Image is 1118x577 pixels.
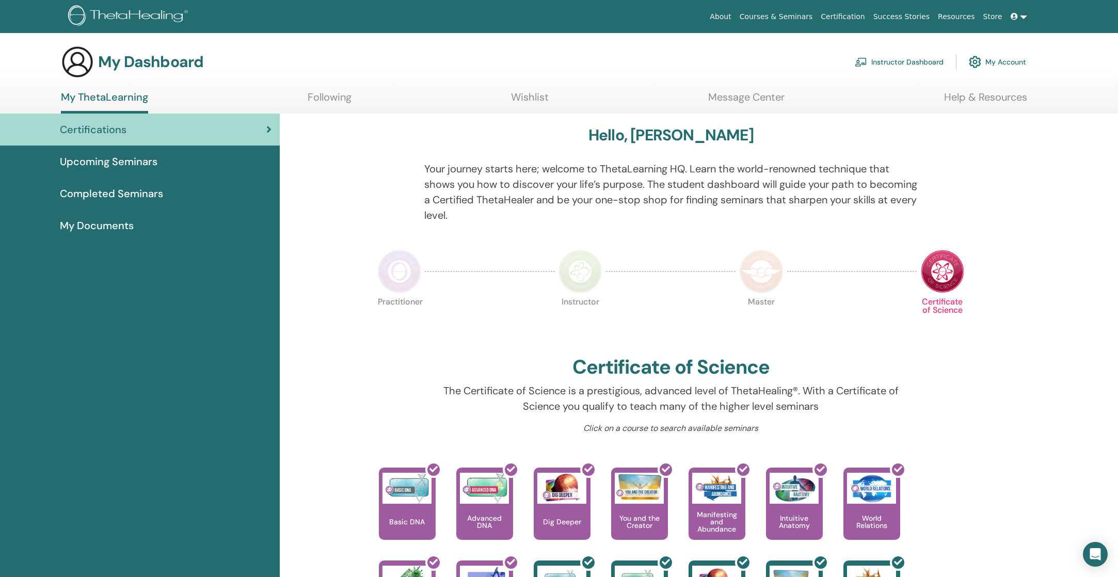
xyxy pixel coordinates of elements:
a: Store [979,7,1007,26]
a: My Account [969,51,1026,73]
a: Wishlist [511,91,549,111]
span: Upcoming Seminars [60,154,157,169]
a: Certification [817,7,869,26]
img: Instructor [558,250,602,293]
span: Completed Seminars [60,186,163,201]
h3: Hello, [PERSON_NAME] [588,126,754,145]
img: generic-user-icon.jpg [61,45,94,78]
img: Certificate of Science [921,250,964,293]
a: World Relations World Relations [843,468,900,560]
img: logo.png [68,5,191,28]
img: Advanced DNA [460,473,509,504]
a: Intuitive Anatomy Intuitive Anatomy [766,468,823,560]
span: Certifications [60,122,126,137]
p: Certificate of Science [921,298,964,341]
p: Master [740,298,783,341]
a: Basic DNA Basic DNA [379,468,436,560]
p: Your journey starts here; welcome to ThetaLearning HQ. Learn the world-renowned technique that sh... [424,161,917,223]
a: You and the Creator You and the Creator [611,468,668,560]
a: About [706,7,735,26]
p: Click on a course to search available seminars [424,422,917,435]
img: cog.svg [969,53,981,71]
a: My ThetaLearning [61,91,148,114]
img: Intuitive Anatomy [770,473,819,504]
p: The Certificate of Science is a prestigious, advanced level of ThetaHealing®. With a Certificate ... [424,383,917,414]
img: Dig Deeper [537,473,586,504]
a: Advanced DNA Advanced DNA [456,468,513,560]
img: World Relations [847,473,896,504]
a: Courses & Seminars [736,7,817,26]
p: Advanced DNA [456,515,513,529]
img: chalkboard-teacher.svg [855,57,867,67]
p: Manifesting and Abundance [689,511,745,533]
a: Manifesting and Abundance Manifesting and Abundance [689,468,745,560]
img: You and the Creator [615,473,664,501]
img: Basic DNA [382,473,432,504]
a: Dig Deeper Dig Deeper [534,468,590,560]
p: Practitioner [378,298,421,341]
p: Dig Deeper [539,518,585,525]
p: You and the Creator [611,515,668,529]
img: Practitioner [378,250,421,293]
span: My Documents [60,218,134,233]
div: Open Intercom Messenger [1083,542,1108,567]
a: Success Stories [869,7,934,26]
p: Intuitive Anatomy [766,515,823,529]
img: Manifesting and Abundance [692,473,741,504]
img: Master [740,250,783,293]
a: Help & Resources [944,91,1027,111]
p: World Relations [843,515,900,529]
a: Resources [934,7,979,26]
h3: My Dashboard [98,53,203,71]
a: Instructor Dashboard [855,51,944,73]
h2: Certificate of Science [572,356,770,379]
p: Instructor [558,298,602,341]
a: Following [308,91,352,111]
a: Message Center [708,91,785,111]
